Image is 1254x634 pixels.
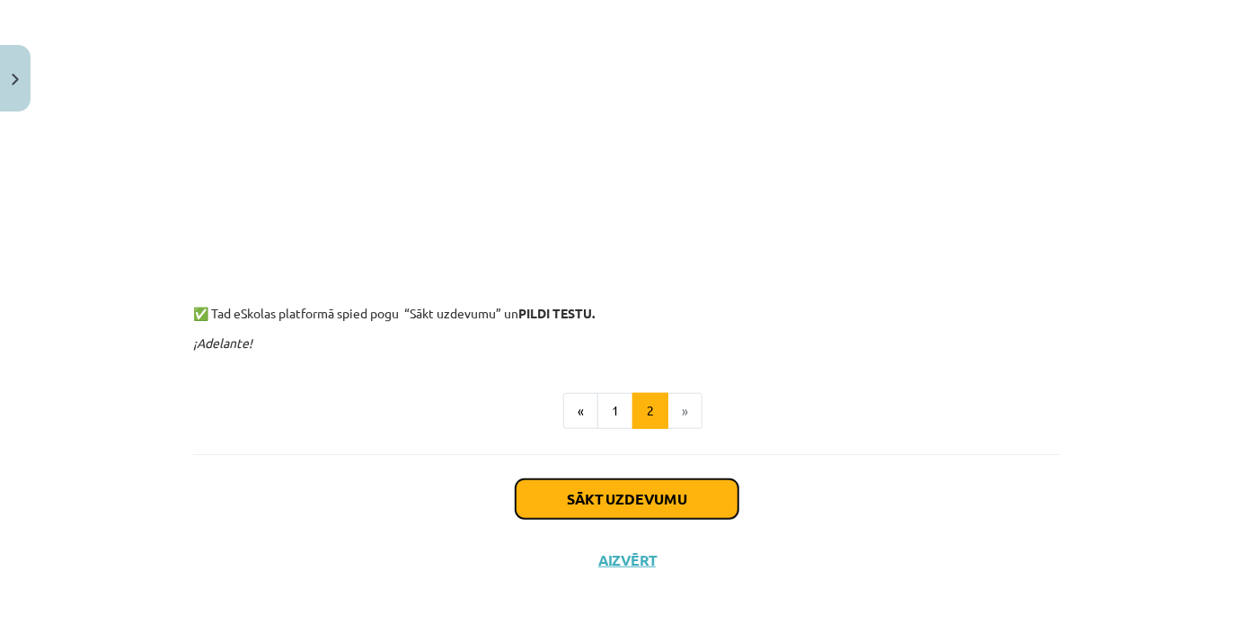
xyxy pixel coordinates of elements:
p: ✅ Tad eSkolas platformā spied pogu “Sākt uzdevumu” un [193,304,1061,323]
button: 2 [632,393,668,429]
strong: PILDI TESTU. [518,305,595,321]
em: ¡Adelante! [193,335,252,351]
button: « [563,393,598,429]
nav: Page navigation example [193,393,1061,429]
img: icon-close-lesson-0947bae3869378f0d4975bcd49f059093ad1ed9edebbc8119c70593378902aed.svg [12,74,19,85]
button: Aizvērt [593,551,661,569]
button: Sākt uzdevumu [516,479,738,519]
button: 1 [597,393,633,429]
